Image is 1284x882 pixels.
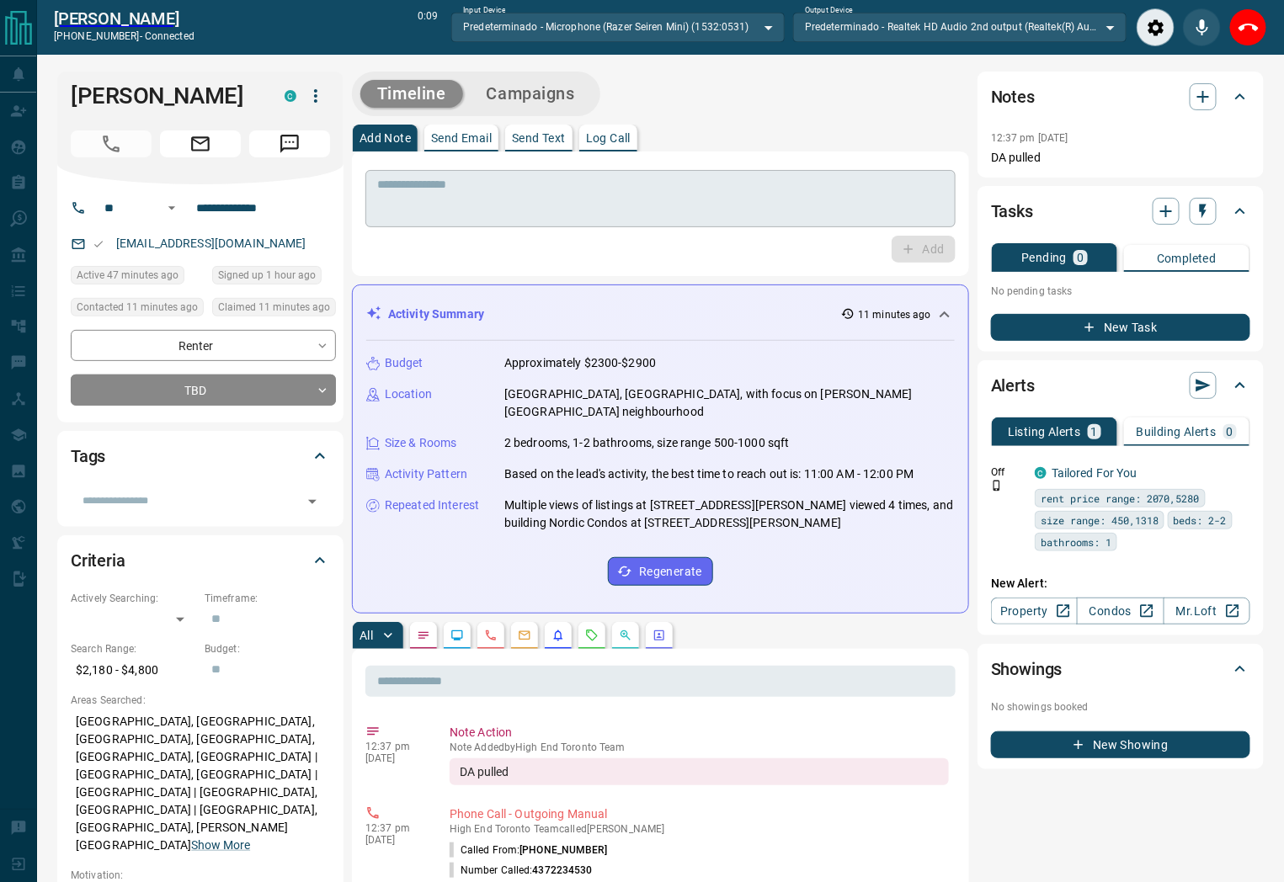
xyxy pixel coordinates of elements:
p: 0:09 [418,8,438,46]
p: Multiple views of listings at [STREET_ADDRESS][PERSON_NAME] viewed 4 times, and building Nordic C... [504,497,955,532]
p: New Alert: [991,575,1250,592]
p: DA pulled [991,149,1250,167]
button: Open [162,198,182,218]
p: Phone Call - Outgoing Manual [450,805,949,823]
div: Alerts [991,365,1250,406]
a: Mr.Loft [1164,598,1250,624]
a: Condos [1077,598,1164,624]
span: Call [71,130,152,157]
a: [EMAIL_ADDRESS][DOMAIN_NAME] [116,236,306,250]
p: $2,180 - $4,800 [71,656,196,684]
div: Predeterminado - Microphone (Razer Seiren Mini) (1532:0531) [451,13,785,41]
p: [PHONE_NUMBER] - [54,29,194,44]
h2: Notes [991,83,1035,110]
span: 4372234530 [533,864,593,876]
span: Claimed 11 minutes ago [218,299,330,316]
p: 11 minutes ago [858,307,931,322]
span: Active 47 minutes ago [77,267,178,284]
p: 2 bedrooms, 1-2 bathrooms, size range 500-1000 sqft [504,434,790,452]
p: Based on the lead's activity, the best time to reach out is: 11:00 AM - 12:00 PM [504,465,914,483]
p: Called From: [450,842,607,858]
svg: Push Notification Only [991,480,1003,491]
div: Criteria [71,540,330,581]
div: Predeterminado - Realtek HD Audio 2nd output (Realtek(R) Audio) [793,13,1127,41]
p: Budget [385,354,424,372]
p: Activity Pattern [385,465,467,483]
span: [PHONE_NUMBER] [519,844,607,856]
button: New Task [991,314,1250,341]
p: Building Alerts [1137,426,1217,438]
p: No pending tasks [991,279,1250,304]
span: rent price range: 2070,5280 [1041,490,1200,507]
p: Approximately $2300-$2900 [504,354,656,372]
p: Activity Summary [388,306,484,323]
svg: Agent Actions [653,629,666,642]
a: [PERSON_NAME] [54,8,194,29]
svg: Calls [484,629,498,642]
p: Number Called: [450,863,593,878]
span: Signed up 1 hour ago [218,267,316,284]
p: Areas Searched: [71,693,330,708]
p: All [360,630,373,641]
h2: Alerts [991,372,1035,399]
p: Actively Searching: [71,591,196,606]
button: Show More [191,837,250,854]
span: bathrooms: 1 [1041,534,1111,550]
p: No showings booked [991,699,1250,715]
label: Output Device [805,5,853,16]
p: Log Call [586,132,631,144]
button: Open [301,490,324,513]
svg: Notes [417,629,430,642]
div: Activity Summary11 minutes ago [366,299,955,330]
div: DA pulled [450,758,949,785]
span: Message [249,130,330,157]
span: beds: 2-2 [1174,512,1227,529]
div: Audio Settings [1137,8,1175,46]
div: Mon Sep 15 2025 [71,298,204,321]
h2: Criteria [71,547,125,574]
div: Tasks [991,191,1250,231]
svg: Opportunities [619,629,632,642]
svg: Lead Browsing Activity [450,629,464,642]
p: Add Note [360,132,411,144]
div: Mute [1183,8,1221,46]
div: Mon Sep 15 2025 [212,266,336,290]
p: [GEOGRAPHIC_DATA], [GEOGRAPHIC_DATA], [GEOGRAPHIC_DATA], [GEOGRAPHIC_DATA], [GEOGRAPHIC_DATA], [G... [71,708,330,859]
div: Mon Sep 15 2025 [71,266,204,290]
p: 12:37 pm [DATE] [991,132,1068,144]
p: [DATE] [365,834,424,846]
p: Completed [1157,252,1217,264]
div: TBD [71,375,336,406]
p: 12:37 pm [365,822,424,834]
p: Location [385,385,432,403]
label: Input Device [463,5,506,16]
p: 0 [1227,426,1233,438]
div: Showings [991,649,1250,689]
p: Budget: [205,641,330,656]
p: 1 [1091,426,1098,438]
h2: Showings [991,656,1063,683]
svg: Requests [585,629,599,642]
div: Renter [71,330,336,361]
p: Note Action [450,724,949,741]
p: Send Email [431,132,492,144]
div: condos.ca [285,90,296,102]
p: 12:37 pm [365,741,424,752]
svg: Email Valid [93,238,104,250]
a: Property [991,598,1078,624]
p: 0 [1077,252,1084,263]
span: Contacted 11 minutes ago [77,299,198,316]
h2: Tasks [991,198,1033,225]
p: High End Toronto Team called [PERSON_NAME] [450,823,949,835]
button: Campaigns [470,80,592,108]
div: Tags [71,436,330,476]
div: End Call [1229,8,1267,46]
h2: Tags [71,443,105,470]
p: [GEOGRAPHIC_DATA], [GEOGRAPHIC_DATA], with focus on [PERSON_NAME][GEOGRAPHIC_DATA] neighbourhood [504,385,955,421]
p: Search Range: [71,641,196,656]
div: condos.ca [1035,467,1047,479]
span: size range: 450,1318 [1041,512,1159,529]
svg: Listing Alerts [551,629,565,642]
p: Off [991,465,1025,480]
